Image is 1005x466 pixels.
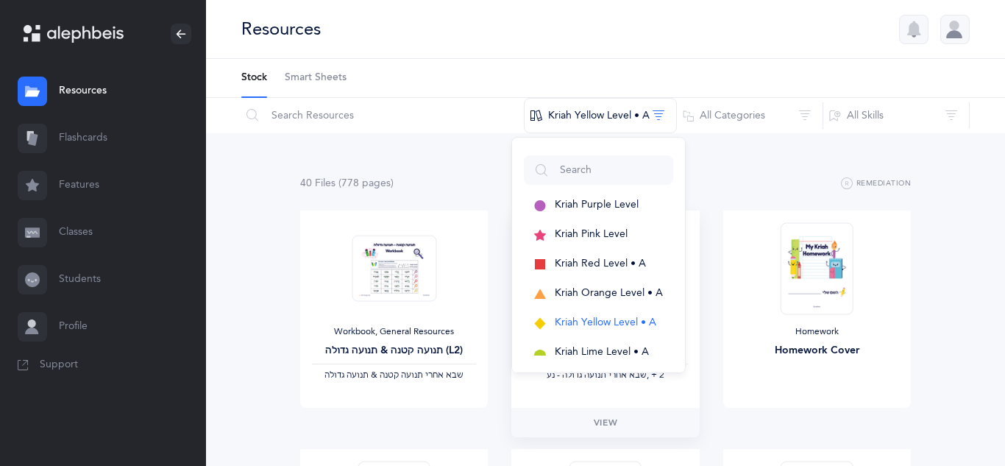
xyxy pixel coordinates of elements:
[524,155,673,185] input: Search
[285,71,347,85] span: Smart Sheets
[676,98,823,133] button: All Categories
[524,220,673,250] button: Kriah Pink Level
[524,98,677,133] button: Kriah Yellow Level • A
[338,177,394,189] span: (778 page )
[524,279,673,308] button: Kriah Orange Level • A
[735,326,899,338] div: Homework
[352,235,436,302] img: Tenuah_Gedolah.Ketana-Workbook-SB_thumbnail_1685245466.png
[841,175,911,193] button: Remediation
[594,416,617,429] span: View
[555,317,656,328] span: Kriah Yellow Level • A
[312,326,476,338] div: Workbook, General Resources
[386,177,391,189] span: s
[555,258,646,269] span: Kriah Red Level • A
[524,338,673,367] button: Kriah Lime Level • A
[555,287,663,299] span: Kriah Orange Level • A
[555,199,639,211] span: Kriah Purple Level
[523,370,687,381] div: ‪, + 2‬
[331,177,335,189] span: s
[555,228,628,240] span: Kriah Pink Level
[823,98,970,133] button: All Skills
[735,343,899,359] div: Homework Cover
[781,222,853,314] img: Homework-Cover-EN_thumbnail_1597602968.png
[241,98,525,133] input: Search Resources
[241,17,321,41] div: Resources
[524,308,673,338] button: Kriah Yellow Level • A
[524,367,673,397] button: Kriah Green Level • A
[555,346,649,358] span: Kriah Lime Level • A
[300,177,335,189] span: 40 File
[511,408,699,437] a: View
[40,358,78,373] span: Support
[524,191,673,220] button: Kriah Purple Level
[524,250,673,279] button: Kriah Red Level • A
[324,370,464,380] span: ‫שבא אחרי תנועה קטנה & תנועה גדולה‬
[547,370,647,380] span: ‫שבא אחרי תנועה גדולה - נע‬
[312,343,476,359] div: תנועה קטנה & תנועה גדולה (L2)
